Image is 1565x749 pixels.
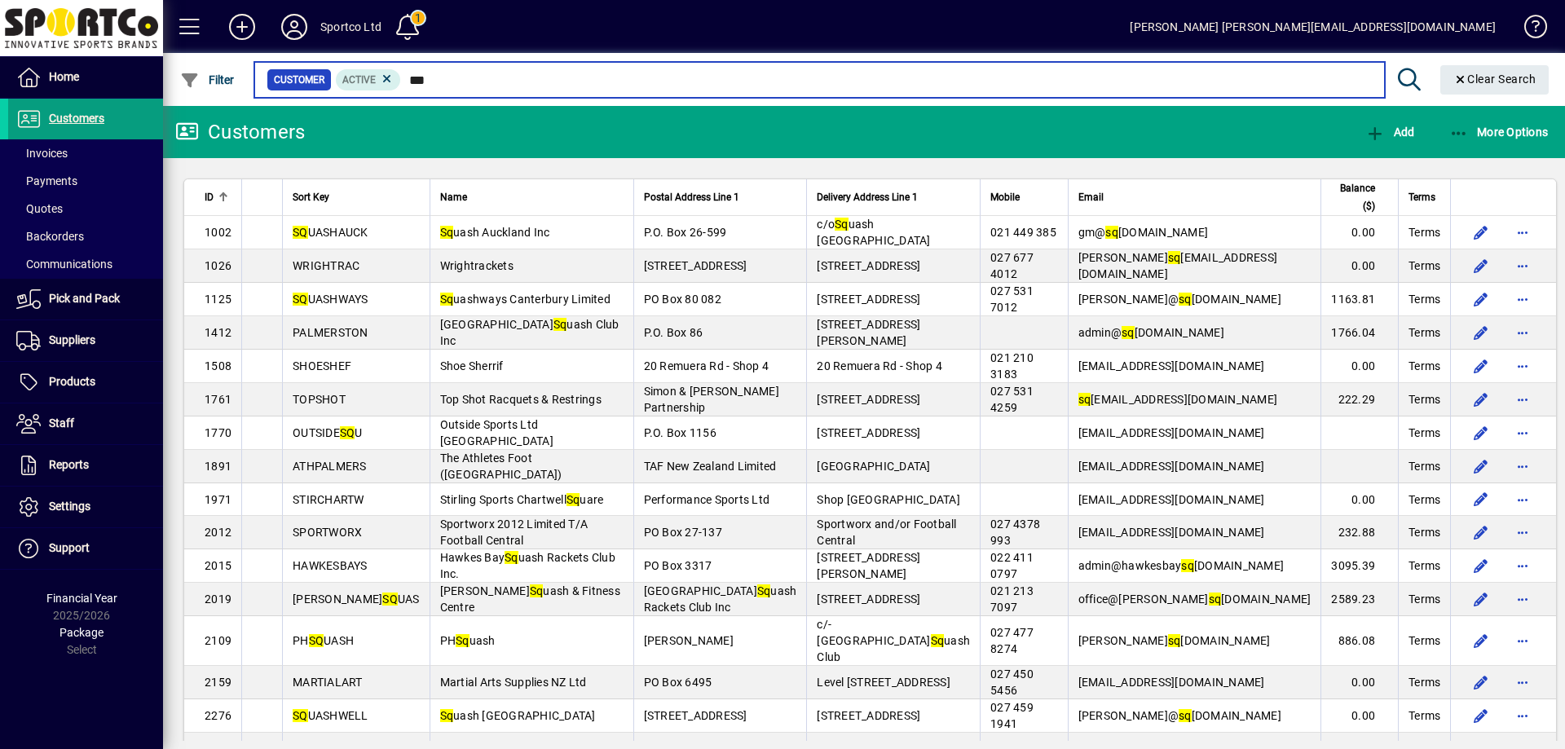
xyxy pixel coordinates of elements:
[644,326,703,339] span: P.O. Box 86
[8,250,163,278] a: Communications
[205,259,231,272] span: 1026
[205,709,231,722] span: 2276
[1408,674,1440,690] span: Terms
[16,147,68,160] span: Invoices
[274,72,324,88] span: Customer
[8,57,163,98] a: Home
[1078,326,1224,339] span: admin@ [DOMAIN_NAME]
[49,375,95,388] span: Products
[216,12,268,42] button: Add
[644,426,716,439] span: P.O. Box 1156
[1467,319,1493,346] button: Edit
[1408,557,1440,574] span: Terms
[16,174,77,187] span: Payments
[1510,628,1536,654] button: More options
[8,320,163,361] a: Suppliers
[1320,616,1398,666] td: 886.08
[8,403,163,444] a: Staff
[293,426,363,439] span: OUTSIDE U
[8,139,163,167] a: Invoices
[205,393,231,406] span: 1761
[1122,326,1135,339] em: sq
[1320,350,1398,383] td: 0.00
[1510,453,1536,479] button: More options
[1408,324,1440,341] span: Terms
[817,318,920,347] span: [STREET_ADDRESS][PERSON_NAME]
[382,593,398,606] em: SQ
[1467,553,1493,579] button: Edit
[644,634,734,647] span: [PERSON_NAME]
[817,460,930,473] span: [GEOGRAPHIC_DATA]
[205,676,231,689] span: 2159
[293,526,362,539] span: SPORTWORX
[1078,426,1265,439] span: [EMAIL_ADDRESS][DOMAIN_NAME]
[1467,669,1493,695] button: Edit
[817,359,942,372] span: 20 Remuera Rd - Shop 4
[1510,353,1536,379] button: More options
[1467,253,1493,279] button: Edit
[205,559,231,572] span: 2015
[440,634,496,647] span: PH uash
[931,634,945,647] em: Sq
[990,518,1040,547] span: 027 4378 993
[49,333,95,346] span: Suppliers
[205,226,231,239] span: 1002
[440,188,624,206] div: Name
[1467,519,1493,545] button: Edit
[205,634,231,647] span: 2109
[817,426,920,439] span: [STREET_ADDRESS]
[817,551,920,580] span: [STREET_ADDRESS][PERSON_NAME]
[1510,253,1536,279] button: More options
[440,676,587,689] span: Martial Arts Supplies NZ Ltd
[205,188,214,206] span: ID
[1078,493,1265,506] span: [EMAIL_ADDRESS][DOMAIN_NAME]
[60,626,104,639] span: Package
[1510,703,1536,729] button: More options
[1408,632,1440,649] span: Terms
[817,393,920,406] span: [STREET_ADDRESS]
[49,541,90,554] span: Support
[293,226,308,239] em: SQ
[293,326,368,339] span: PALMERSTON
[644,460,777,473] span: TAF New Zealand Limited
[990,667,1034,697] span: 027 450 5456
[817,618,970,663] span: c/- [GEOGRAPHIC_DATA] uash Club
[16,230,84,243] span: Backorders
[1408,224,1440,240] span: Terms
[293,293,308,306] em: SQ
[49,500,90,513] span: Settings
[1078,293,1281,306] span: [PERSON_NAME]@ [DOMAIN_NAME]
[1408,258,1440,274] span: Terms
[1510,319,1536,346] button: More options
[1320,549,1398,583] td: 3095.39
[293,593,420,606] span: [PERSON_NAME] UAS
[1445,117,1553,147] button: More Options
[1510,553,1536,579] button: More options
[1512,3,1545,56] a: Knowledge Base
[1467,487,1493,513] button: Edit
[8,167,163,195] a: Payments
[8,279,163,319] a: Pick and Pack
[440,226,454,239] em: Sq
[205,188,231,206] div: ID
[1510,519,1536,545] button: More options
[1320,699,1398,733] td: 0.00
[205,359,231,372] span: 1508
[1408,188,1435,206] span: Terms
[1510,286,1536,312] button: More options
[990,385,1034,414] span: 027 531 4259
[49,70,79,83] span: Home
[817,518,956,547] span: Sportworx and/or Football Central
[440,293,454,306] em: Sq
[180,73,235,86] span: Filter
[817,218,930,247] span: c/o uash [GEOGRAPHIC_DATA]
[1467,219,1493,245] button: Edit
[644,259,747,272] span: [STREET_ADDRESS]
[336,69,401,90] mat-chip: Activation Status: Active
[1320,516,1398,549] td: 232.88
[644,385,779,414] span: Simon & [PERSON_NAME] Partnership
[16,202,63,215] span: Quotes
[49,292,120,305] span: Pick and Pack
[1449,126,1549,139] span: More Options
[1078,709,1281,722] span: [PERSON_NAME]@ [DOMAIN_NAME]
